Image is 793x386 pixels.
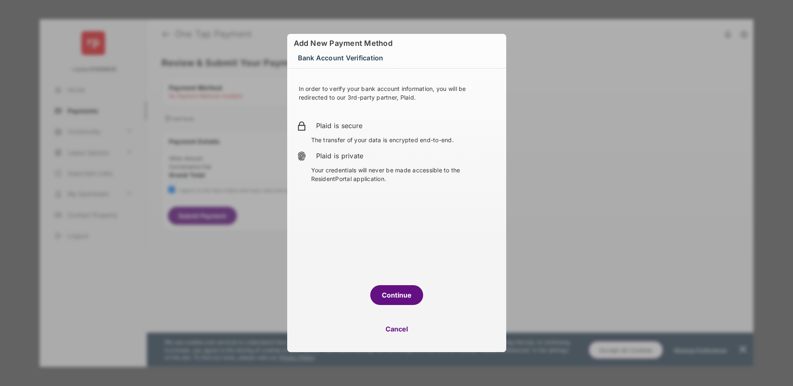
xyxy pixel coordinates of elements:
[311,166,496,183] p: Your credentials will never be made accessible to the ResidentPortal application.
[316,151,496,161] h2: Plaid is private
[316,121,496,131] h2: Plaid is secure
[299,84,495,102] p: In order to verify your bank account information, you will be redirected to our 3rd-party partner...
[311,136,496,144] p: The transfer of your data is encrypted end-to-end.
[287,319,506,339] button: Cancel
[370,285,423,305] button: Continue
[298,51,383,64] span: Bank Account Verification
